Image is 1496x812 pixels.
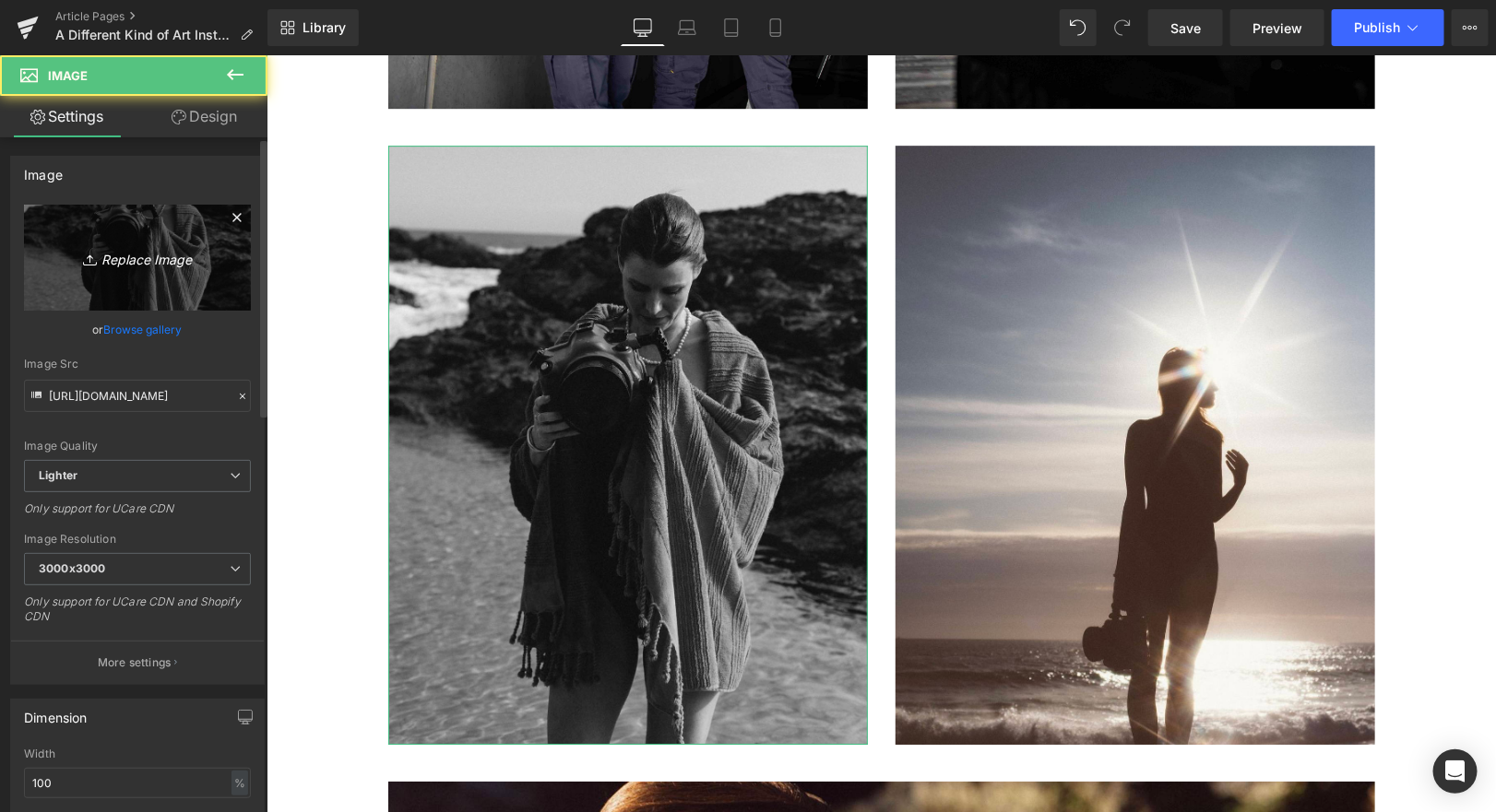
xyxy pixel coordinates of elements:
[24,594,251,636] div: Only support for UCare CDN and Shopify CDN
[709,9,754,46] a: Tablet
[232,771,248,795] div: %
[24,320,251,339] div: or
[55,9,267,24] a: Article Pages
[104,313,183,346] a: Browse gallery
[621,9,665,46] a: Desktop
[11,641,264,684] button: More settings
[39,468,77,482] b: Lighter
[24,358,251,371] div: Image Src
[55,28,232,42] span: A Different Kind of Art Install for FRAMING TO A T
[1170,18,1201,38] span: Save
[24,747,251,760] div: Width
[137,96,271,137] a: Design
[24,380,251,412] input: Link
[24,533,251,546] div: Image Resolution
[24,768,251,798] input: auto
[64,246,211,269] i: Replace Image
[267,9,359,46] a: New Library
[24,440,251,453] div: Image Quality
[1452,9,1489,46] button: More
[39,561,105,575] b: 3000x3000
[303,19,346,36] span: Library
[754,9,798,46] a: Mobile
[24,157,63,182] div: Image
[98,654,172,671] p: More settings
[1104,9,1141,46] button: Redo
[665,9,709,46] a: Laptop
[48,68,88,83] span: Image
[1433,749,1478,794] div: Open Intercom Messenger
[24,501,251,528] div: Only support for UCare CDN
[1060,9,1097,46] button: Undo
[1230,9,1324,46] a: Preview
[1354,20,1400,35] span: Publish
[1253,18,1302,38] span: Preview
[24,700,88,725] div: Dimension
[1332,9,1444,46] button: Publish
